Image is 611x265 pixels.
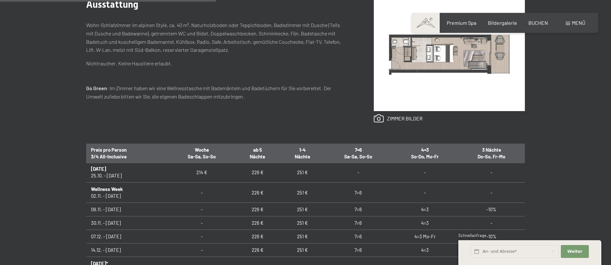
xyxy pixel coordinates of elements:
[280,162,325,183] td: 251 €
[86,21,348,54] p: Wohn-Schlafzimmer im alpinen Style, ca. 40 m², Naturholzboden oder Teppichboden, Badezimmer mit D...
[561,245,589,258] button: Weiter
[280,183,325,203] td: 251 €
[168,243,235,257] td: -
[458,233,486,238] span: Schnellanfrage
[86,230,168,243] td: 07.12. - [DATE]
[168,183,235,203] td: -
[411,154,439,159] span: So-Do, Mo-Fr
[528,20,548,26] a: BUCHEN
[86,203,168,216] td: 09.11. - [DATE]
[458,230,525,243] td: -10%
[168,216,235,230] td: -
[86,84,348,100] p: : Im Zimmer haben wir eine Wellnesstasche mit Bademänteln und Badetüchern für Sie vorbereitet. De...
[280,243,325,257] td: 251 €
[295,154,310,159] span: Nächte
[86,216,168,230] td: 30.11. - [DATE]
[235,243,280,257] td: 226 €
[458,162,525,183] td: -
[280,143,325,163] th: 1-4
[458,143,525,163] th: 3 Nächte
[86,183,168,203] td: 02.11. - [DATE]
[488,20,517,26] a: Bildergalerie
[91,147,127,153] span: Preis pro Person
[392,162,458,183] td: -
[168,143,235,163] th: Woche
[235,183,280,203] td: 226 €
[235,162,280,183] td: 226 €
[458,183,525,203] td: -
[235,230,280,243] td: 226 €
[168,162,235,183] td: 214 €
[86,85,107,91] strong: Go Green
[325,183,392,203] td: 7=6
[458,216,525,230] td: -
[392,216,458,230] td: 4=3
[392,183,458,203] td: -
[325,203,392,216] td: 7=6
[235,203,280,216] td: 226 €
[325,143,392,163] th: 7=6
[86,59,348,68] p: Nichtraucher. Keine Haustiere erlaubt.
[392,203,458,216] td: 4=3
[280,230,325,243] td: 251 €
[447,20,476,26] a: Premium Spa
[392,230,458,243] td: 4=3 Mo-Fr
[325,243,392,257] td: 7=6
[325,162,392,183] td: -
[91,186,123,192] b: Wellness Week
[235,216,280,230] td: 226 €
[168,203,235,216] td: -
[91,154,127,159] span: 3/4 All-Inclusive
[572,20,585,26] span: Menü
[188,154,216,159] span: Sa-Sa, So-So
[91,166,106,172] b: [DATE]
[392,243,458,257] td: 4=3
[86,162,168,183] td: 25.10. - [DATE]
[325,230,392,243] td: 7=6
[235,143,280,163] th: ab 5
[168,230,235,243] td: -
[458,203,525,216] td: -10%
[392,143,458,163] th: 4=3
[250,154,265,159] span: Nächte
[280,216,325,230] td: 251 €
[478,154,505,159] span: Do-So, Fr-Mo
[344,154,372,159] span: Sa-Sa, So-So
[280,203,325,216] td: 251 €
[325,216,392,230] td: 7=6
[567,249,582,254] span: Weiter
[86,243,168,257] td: 14.12. - [DATE]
